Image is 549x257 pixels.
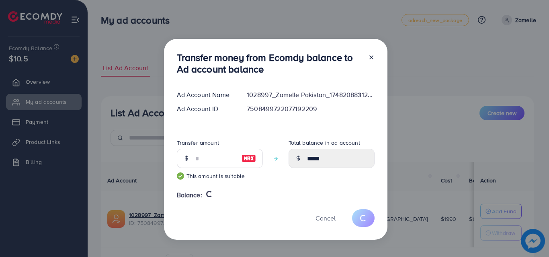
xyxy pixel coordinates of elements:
[240,104,381,113] div: 7508499722077192209
[177,172,263,180] small: This amount is suitable
[177,52,362,75] h3: Transfer money from Ecomdy balance to Ad account balance
[315,214,336,223] span: Cancel
[240,90,381,99] div: 1028997_Zamelle Pakistan_1748208831279
[170,90,241,99] div: Ad Account Name
[170,104,241,113] div: Ad Account ID
[289,139,360,147] label: Total balance in ad account
[177,172,184,180] img: guide
[177,139,219,147] label: Transfer amount
[305,209,346,227] button: Cancel
[177,190,202,200] span: Balance:
[242,154,256,163] img: image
